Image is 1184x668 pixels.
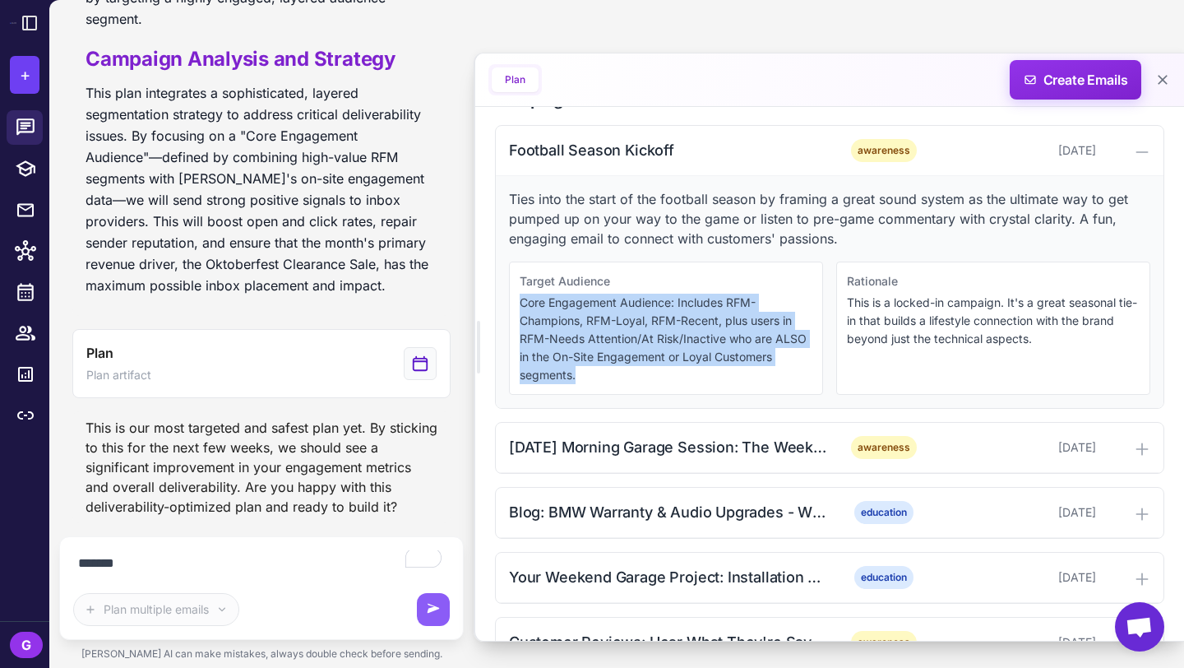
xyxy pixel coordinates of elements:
p: Core Engagement Audience: Includes RFM-Champions, RFM-Loyal, RFM-Recent, plus users in RFM-Needs ... [520,294,812,384]
div: [DATE] [941,141,1096,160]
div: [DATE] [941,438,1096,457]
div: [PERSON_NAME] AI can make mistakes, always double check before sending. [59,640,464,668]
span: awareness [851,631,917,654]
span: Plan [86,343,113,363]
img: Raleon Logo [10,22,16,23]
button: Create Emails [1010,60,1141,100]
span: education [854,501,913,524]
div: Football Season Kickoff [509,139,826,161]
a: Open chat [1115,602,1164,652]
span: education [854,566,913,589]
span: + [20,63,30,87]
h2: Campaign Analysis and Strategy [86,46,437,72]
div: [DATE] [941,568,1096,587]
div: Rationale [847,272,1140,290]
p: This plan integrates a sophisticated, layered segmentation strategy to address critical deliverab... [86,82,437,296]
button: Plan multiple emails [73,593,239,626]
button: + [10,56,39,94]
div: [DATE] [941,503,1096,522]
div: [DATE] [941,633,1096,652]
span: Create Emails [1004,60,1148,100]
div: Target Audience [520,272,812,290]
div: [DATE] Morning Garage Session: The Weekly Ritual That Started It All [509,436,826,458]
span: awareness [851,436,917,459]
div: Your Weekend Garage Project: Installation Made Simple [509,566,826,588]
div: This is our most targeted and safest plan yet. By sticking to this for the next few weeks, we sho... [72,411,451,523]
button: View generated Plan [72,329,451,398]
div: G [10,632,43,658]
textarea: To enrich screen reader interactions, please activate Accessibility in Grammarly extension settings [73,550,450,577]
button: Plan [492,67,539,92]
p: Ties into the start of the football season by framing a great sound system as the ultimate way to... [509,189,1150,248]
p: This is a locked-in campaign. It's a great seasonal tie-in that builds a lifestyle connection wit... [847,294,1140,348]
div: Customer Reviews: Hear What They're Saying [509,631,826,653]
div: Blog: BMW Warranty & Audio Upgrades - What You Really Need to know [509,501,826,523]
span: awareness [851,139,917,162]
span: Plan artifact [86,366,151,384]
